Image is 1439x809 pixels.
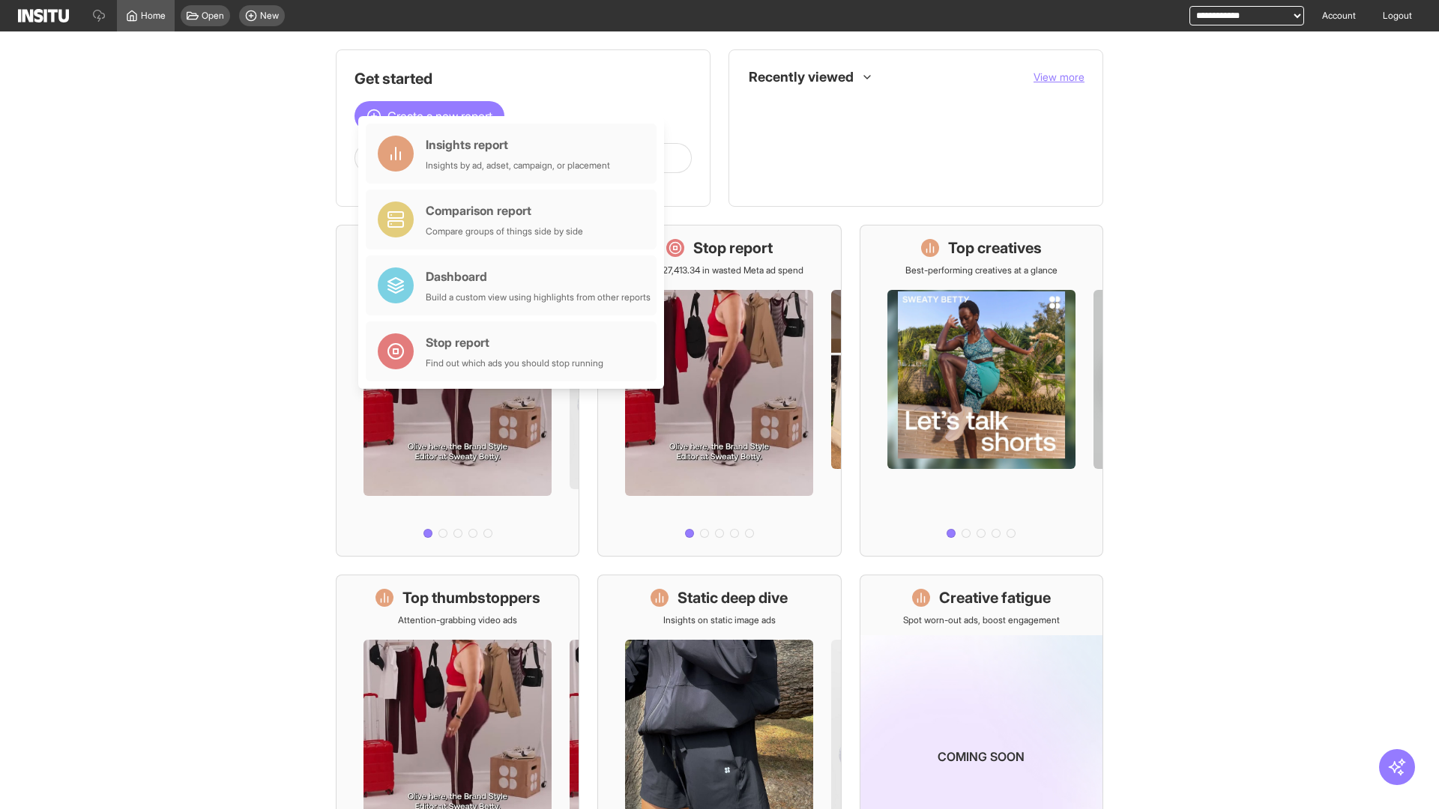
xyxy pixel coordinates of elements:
[426,136,610,154] div: Insights report
[905,264,1058,276] p: Best-performing creatives at a glance
[426,160,610,172] div: Insights by ad, adset, campaign, or placement
[678,587,788,608] h1: Static deep dive
[948,237,1042,258] h1: Top creatives
[426,202,583,219] div: Comparison report
[426,357,603,369] div: Find out which ads you should stop running
[355,101,504,131] button: Create a new report
[387,107,492,125] span: Create a new report
[663,614,776,626] p: Insights on static image ads
[202,10,224,22] span: Open
[426,333,603,351] div: Stop report
[260,10,279,22] span: New
[1034,70,1084,83] span: View more
[1034,70,1084,85] button: View more
[597,225,841,557] a: Stop reportSave £27,413.34 in wasted Meta ad spend
[18,9,69,22] img: Logo
[426,267,651,285] div: Dashboard
[141,10,166,22] span: Home
[355,68,692,89] h1: Get started
[402,587,540,608] h1: Top thumbstoppers
[426,225,583,237] div: Compare groups of things side by side
[693,237,773,258] h1: Stop report
[426,291,651,303] div: Build a custom view using highlights from other reports
[860,225,1103,557] a: Top creativesBest-performing creatives at a glance
[636,264,803,276] p: Save £27,413.34 in wasted Meta ad spend
[336,225,579,557] a: What's live nowSee all active ads instantly
[398,614,517,626] p: Attention-grabbing video ads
